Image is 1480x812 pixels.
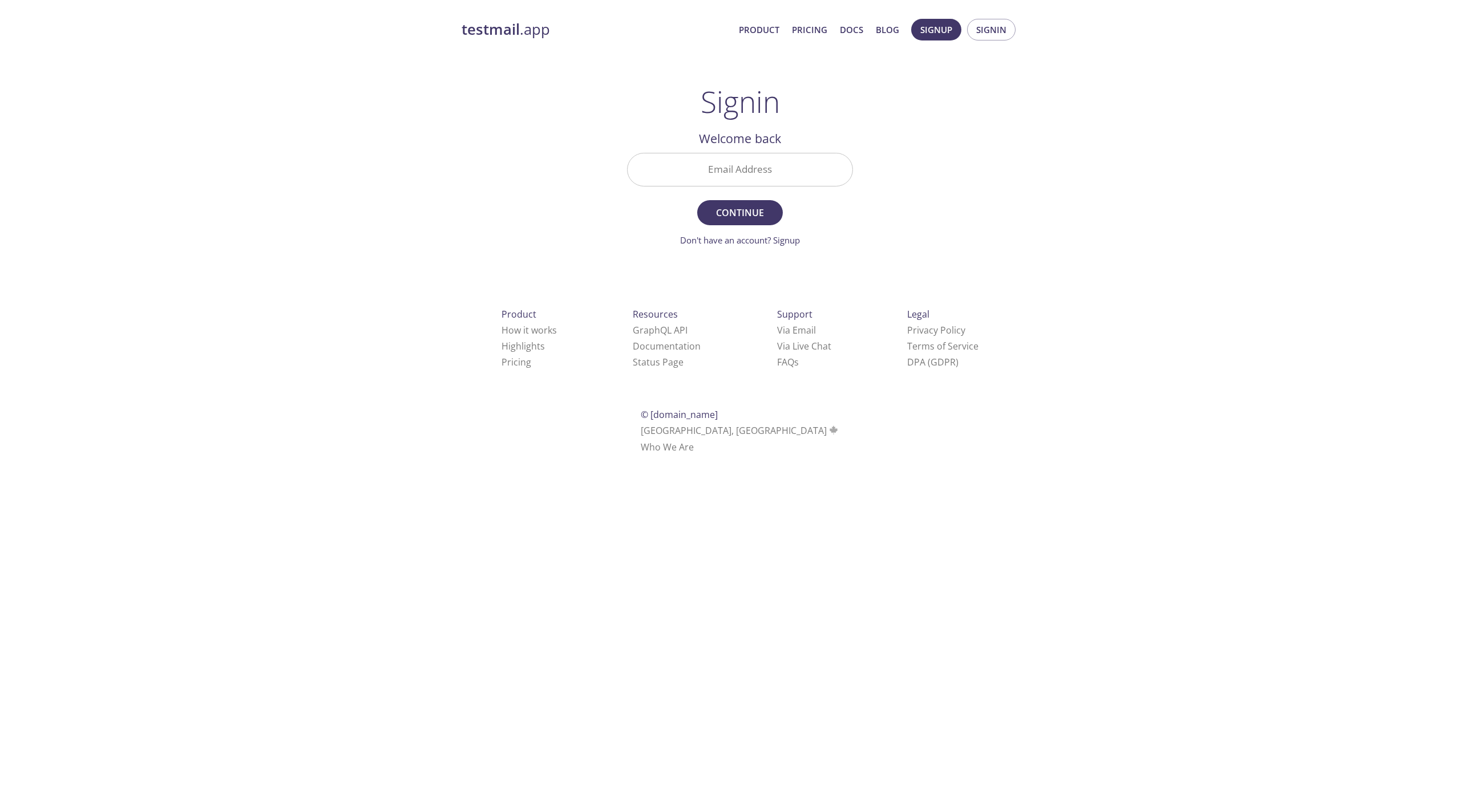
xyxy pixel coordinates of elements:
span: Resources [633,308,678,320]
a: Who We Are [641,441,694,453]
a: Product [739,22,779,37]
a: Via Live Chat [777,340,831,352]
a: Via Email [777,324,816,336]
span: Signin [976,22,1006,37]
button: Continue [697,200,783,225]
span: [GEOGRAPHIC_DATA], [GEOGRAPHIC_DATA] [641,424,840,437]
span: Support [777,308,812,320]
a: Privacy Policy [907,324,965,336]
a: Blog [876,22,899,37]
a: Terms of Service [907,340,978,352]
a: Pricing [502,356,531,368]
h2: Welcome back [627,129,853,148]
h1: Signin [701,84,780,119]
a: DPA (GDPR) [907,356,959,368]
a: Don't have an account? Signup [680,234,800,246]
span: Legal [907,308,929,320]
span: Continue [710,205,770,221]
a: Documentation [633,340,701,352]
span: Product [502,308,536,320]
span: s [794,356,799,368]
button: Signup [911,19,961,40]
a: FAQ [777,356,799,368]
button: Signin [967,19,1016,40]
span: © [DOMAIN_NAME] [641,408,718,421]
a: testmail.app [462,20,730,39]
a: GraphQL API [633,324,688,336]
a: Highlights [502,340,545,352]
a: How it works [502,324,557,336]
span: Signup [920,22,952,37]
a: Docs [840,22,863,37]
strong: testmail [462,19,520,39]
a: Pricing [792,22,827,37]
a: Status Page [633,356,684,368]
